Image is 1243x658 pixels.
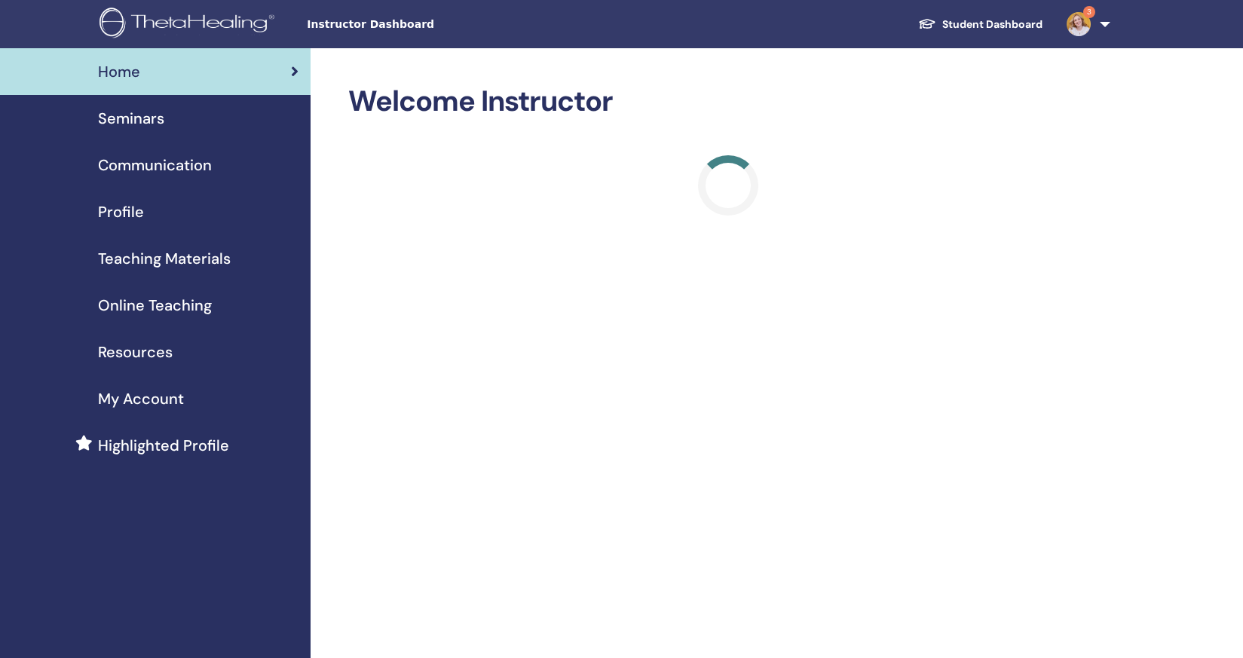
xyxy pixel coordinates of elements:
[98,387,184,410] span: My Account
[98,107,164,130] span: Seminars
[98,341,173,363] span: Resources
[348,84,1107,119] h2: Welcome Instructor
[906,11,1055,38] a: Student Dashboard
[918,17,936,30] img: graduation-cap-white.svg
[1067,12,1091,36] img: default.jpg
[98,294,212,317] span: Online Teaching
[98,247,231,270] span: Teaching Materials
[98,154,212,176] span: Communication
[98,60,140,83] span: Home
[100,8,280,41] img: logo.png
[98,434,229,457] span: Highlighted Profile
[1083,6,1095,18] span: 3
[307,17,533,32] span: Instructor Dashboard
[98,200,144,223] span: Profile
